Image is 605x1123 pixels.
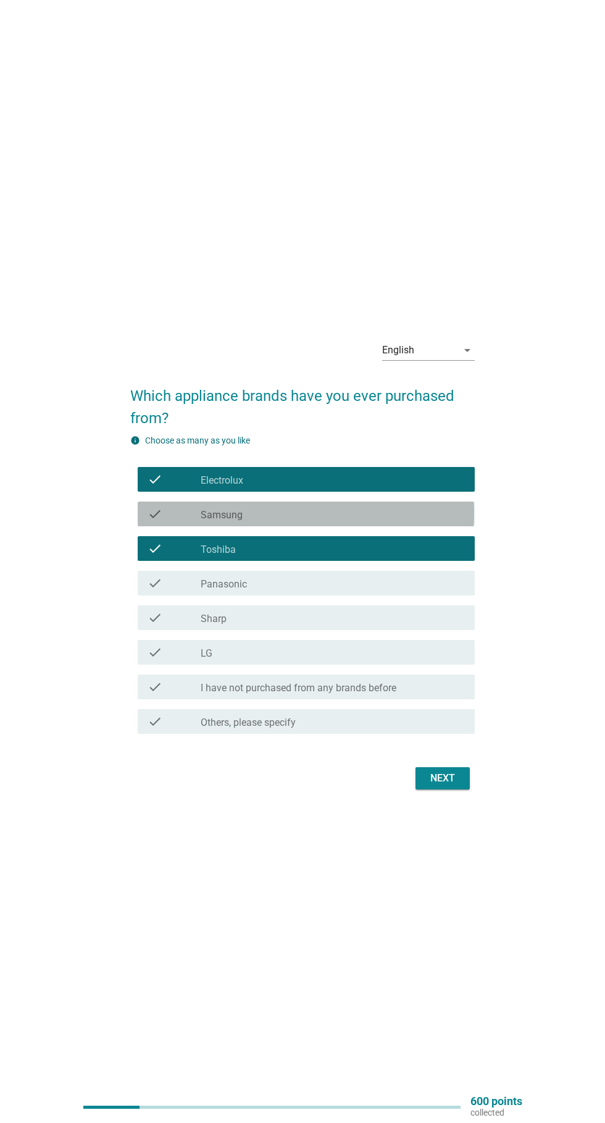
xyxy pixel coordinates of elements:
h2: Which appliance brands have you ever purchased from? [130,372,474,429]
label: Others, please specify [201,717,296,729]
i: check [148,645,162,660]
i: check [148,507,162,521]
label: Samsung [201,509,243,521]
label: Toshiba [201,544,236,556]
i: check [148,610,162,625]
label: Electrolux [201,474,243,487]
label: I have not purchased from any brands before [201,682,396,694]
i: check [148,679,162,694]
i: check [148,576,162,591]
i: arrow_drop_down [460,343,475,358]
i: check [148,714,162,729]
button: Next [415,767,470,789]
div: English [382,345,414,356]
label: Panasonic [201,578,247,591]
i: check [148,541,162,556]
label: Choose as many as you like [145,435,250,445]
label: LG [201,647,212,660]
i: check [148,472,162,487]
i: info [130,435,140,445]
label: Sharp [201,613,227,625]
p: 600 points [470,1096,522,1107]
p: collected [470,1107,522,1118]
div: Next [425,771,460,786]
